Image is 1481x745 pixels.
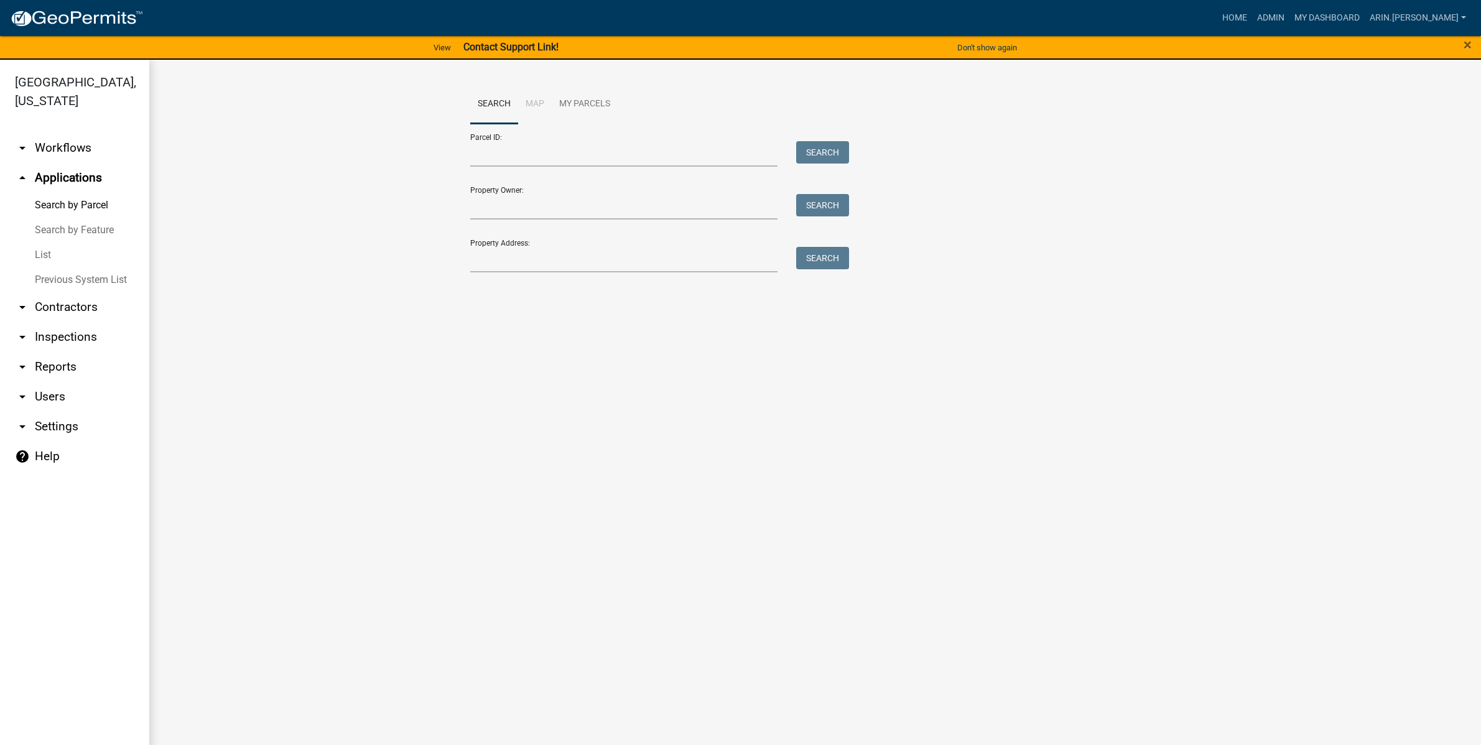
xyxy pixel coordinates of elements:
a: Search [470,85,518,124]
i: arrow_drop_down [15,330,30,345]
i: arrow_drop_down [15,359,30,374]
button: Search [796,247,849,269]
a: My Dashboard [1289,6,1365,30]
i: arrow_drop_down [15,389,30,404]
a: My Parcels [552,85,618,124]
i: arrow_drop_down [15,300,30,315]
a: arin.[PERSON_NAME] [1365,6,1471,30]
button: Don't show again [952,37,1022,58]
a: Admin [1252,6,1289,30]
button: Search [796,194,849,216]
a: View [429,37,456,58]
i: arrow_drop_down [15,141,30,155]
button: Search [796,141,849,164]
span: × [1464,36,1472,53]
i: arrow_drop_down [15,419,30,434]
i: arrow_drop_up [15,170,30,185]
strong: Contact Support Link! [463,41,559,53]
a: Home [1217,6,1252,30]
button: Close [1464,37,1472,52]
i: help [15,449,30,464]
